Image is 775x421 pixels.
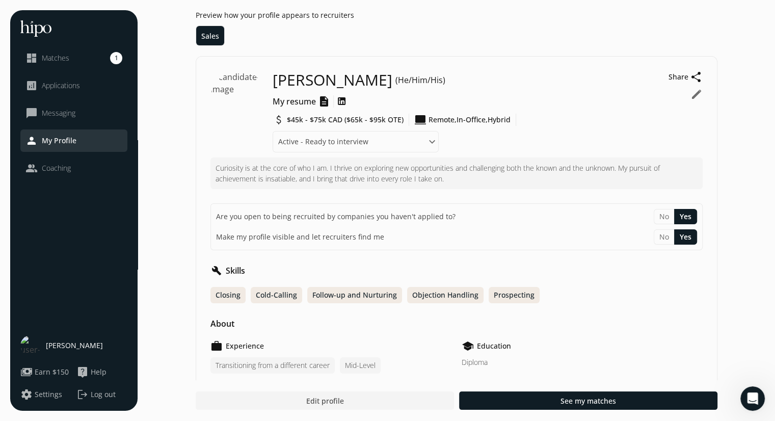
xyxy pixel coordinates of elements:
a: dashboardMatches1 [25,52,122,64]
div: Cold-Calling [251,287,302,303]
span: computer [414,114,426,126]
a: My resumedescription [273,95,330,108]
span: analytics [25,80,38,92]
p: Active over [DATE] [49,13,111,23]
div: Diploma [462,357,703,367]
span: Remote, [429,115,457,125]
span: Edit profile [306,396,343,406]
button: settingsSettings [20,388,62,401]
span: My resume [273,95,316,108]
span: $45k - $75k CAD ($65k - $95k OTE) [287,115,404,125]
span: (He/Him/His) [395,74,445,86]
button: Yes [674,229,697,245]
h2: About [210,318,234,330]
button: Yes [674,209,697,224]
button: See my matches [459,391,717,410]
button: Emoji picker [16,334,24,342]
div: Transitioning from a different career [210,357,335,374]
a: chat_bubble_outlineMessaging [25,107,122,119]
div: Objection Handling [407,287,484,303]
li: Sales [196,26,224,45]
span: Share [669,72,688,82]
button: No [654,209,674,224]
button: Edit profile [196,391,454,410]
div: Adam says… [8,69,196,179]
div: Hi there 😀​Welcome to Hipo! We are a hiring marketplace matching high-potential talent to high-gr... [8,69,167,156]
div: Mid-Level [340,357,381,374]
span: [PERSON_NAME] [46,340,103,351]
span: Log out [91,389,116,400]
div: Follow-up and Nurturing [307,287,402,303]
span: Matches [42,53,69,63]
img: candidate-image [210,71,268,128]
span: Earn $150 [35,367,69,377]
h2: Skills [226,265,245,277]
a: paymentsEarn $150 [20,366,71,378]
span: In-Office, [457,115,488,125]
button: Send a message… [175,330,191,346]
h1: [PERSON_NAME] [49,5,116,13]
p: Curiosity is at the core of who I am. I thrive on exploring new opportunities and challenging bot... [216,163,698,184]
span: Messaging [42,108,75,118]
span: 1 [110,52,122,64]
iframe: Intercom live chat [740,386,765,411]
div: Close [179,4,197,22]
a: peopleCoaching [25,162,122,174]
h2: Experience [226,341,264,351]
span: Coaching [42,163,71,173]
span: live_help [76,366,89,378]
span: Make my profile visible and let recruiters find me [216,232,384,242]
img: Profile image for Adam [29,6,45,22]
span: chat_bubble_outline [25,107,38,119]
button: live_helpHelp [76,366,106,378]
div: Welcome to Hipo! We are a hiring marketplace matching high-potential talent to high-growth compan... [16,100,159,150]
span: Applications [42,81,80,91]
span: people [25,162,38,174]
h2: Education [477,341,511,351]
span: share [690,71,703,83]
img: user-photo [20,335,41,356]
a: personMy Profile [25,135,122,147]
span: logout [76,388,89,401]
span: Hybrid [488,115,511,125]
button: No [654,229,674,245]
div: Prospecting [489,287,540,303]
button: Shareshare [669,71,703,83]
button: edit [690,88,703,100]
textarea: Message… [9,312,195,330]
span: payments [20,366,33,378]
span: Settings [35,389,62,400]
span: work [210,340,223,352]
span: My Profile [42,136,76,146]
span: See my matches [560,396,616,406]
span: Are you open to being recruited by companies you haven't applied to? [216,212,456,222]
span: [PERSON_NAME] [273,71,392,89]
img: hh-logo-white [20,20,51,37]
span: person [25,135,38,147]
button: Home [159,4,179,23]
span: school [462,340,474,352]
span: settings [20,388,33,401]
div: Hi there 😀 ​ [16,75,159,95]
a: analyticsApplications [25,80,122,92]
a: settingsSettings [20,388,71,401]
span: build [210,265,223,277]
button: paymentsEarn $150 [20,366,69,378]
div: [PERSON_NAME] • [DATE] [16,159,96,165]
span: dashboard [25,52,38,64]
span: description [318,95,330,108]
button: Gif picker [32,334,40,342]
h1: Preview how your profile appears to recruiters [196,10,717,20]
a: live_helpHelp [76,366,127,378]
button: go back [7,4,26,23]
span: attach_money [273,114,285,126]
button: Upload attachment [48,334,57,342]
span: Help [91,367,106,377]
div: Closing [210,287,246,303]
button: logoutLog out [76,388,127,401]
